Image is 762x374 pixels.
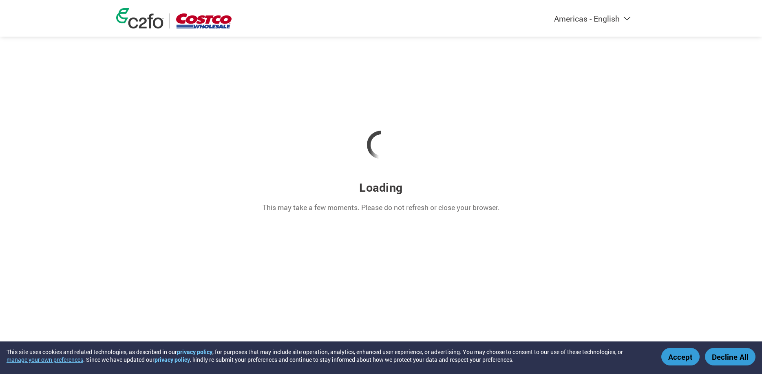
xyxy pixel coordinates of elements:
[263,202,500,213] p: This may take a few moments. Please do not refresh or close your browser.
[176,13,232,28] img: Costco
[177,348,212,356] a: privacy policy
[7,348,649,363] div: This site uses cookies and related technologies, as described in our , for purposes that may incl...
[705,348,755,365] button: Decline All
[116,8,163,28] img: c2fo logo
[7,356,83,363] button: manage your own preferences
[359,179,403,195] h3: Loading
[661,348,700,365] button: Accept
[155,356,190,363] a: privacy policy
